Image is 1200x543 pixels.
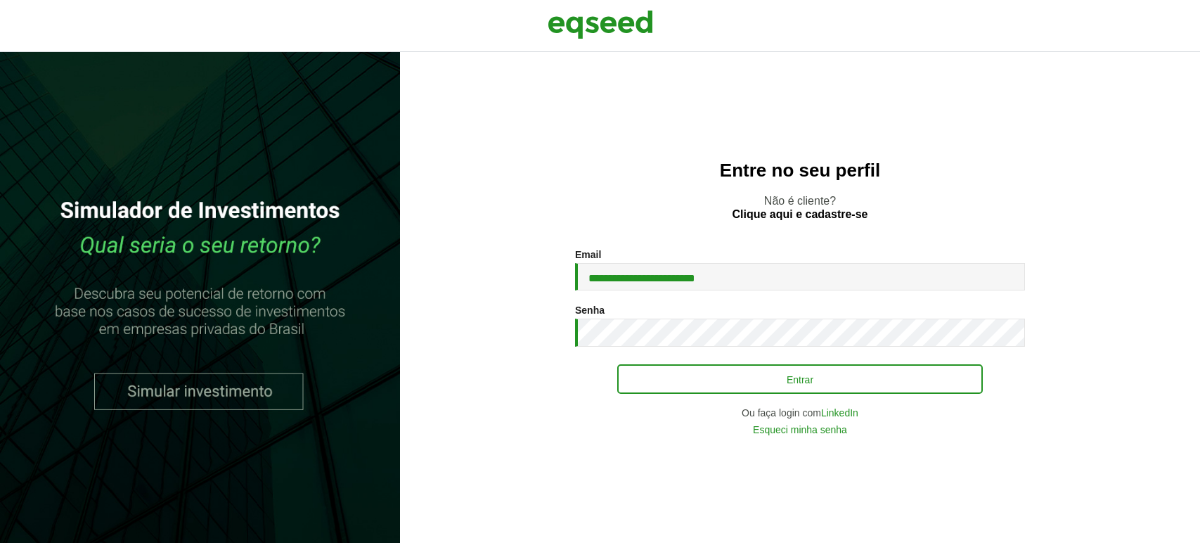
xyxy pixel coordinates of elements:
h2: Entre no seu perfil [428,160,1172,181]
p: Não é cliente? [428,194,1172,221]
img: EqSeed Logo [548,7,653,42]
div: Ou faça login com [575,408,1025,418]
label: Email [575,250,601,260]
a: Clique aqui e cadastre-se [733,209,868,220]
label: Senha [575,305,605,315]
button: Entrar [617,364,983,394]
a: LinkedIn [821,408,858,418]
a: Esqueci minha senha [753,425,847,435]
